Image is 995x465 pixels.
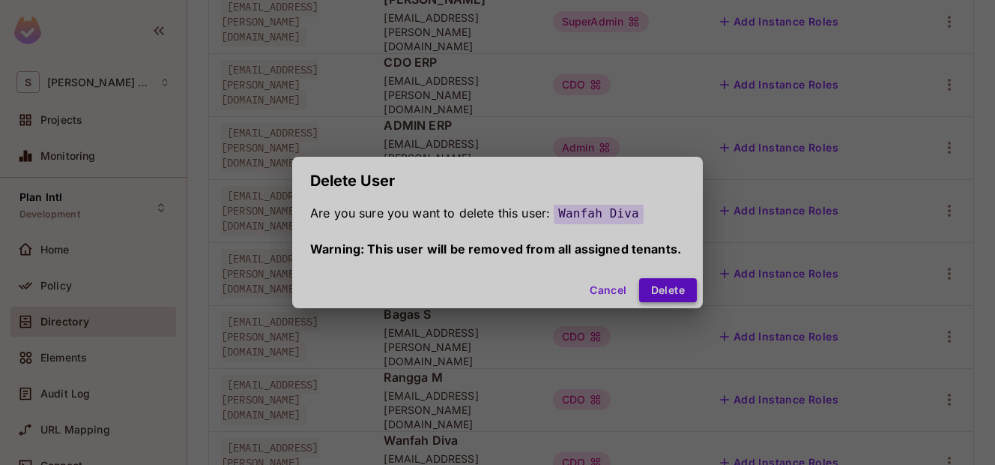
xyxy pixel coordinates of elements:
[310,241,681,256] span: Warning: This user will be removed from all assigned tenants.
[292,157,703,205] h2: Delete User
[639,278,697,302] button: Delete
[310,205,550,220] span: Are you sure you want to delete this user:
[554,202,644,224] span: Wanfah Diva
[584,278,632,302] button: Cancel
